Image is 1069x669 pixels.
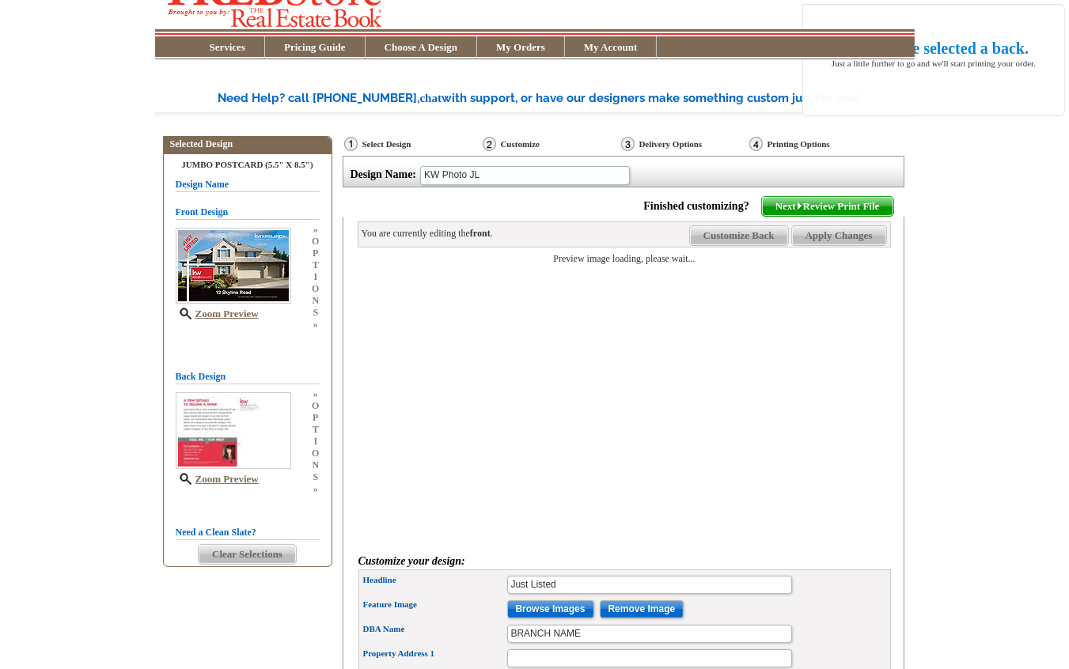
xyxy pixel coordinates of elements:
[363,574,506,587] label: Headline
[792,226,886,245] span: Apply Changes
[312,436,319,448] span: i
[762,197,893,216] span: Next Review Print File
[748,136,889,152] div: Printing Options
[218,90,915,107] div: Need Help? call [PHONE_NUMBER], with support, or have our designers make something custom just fo...
[164,137,332,151] div: Selected Design
[312,295,319,307] span: n
[312,259,319,271] span: t
[312,471,319,483] span: s
[312,424,319,436] span: t
[199,545,296,564] span: Clear Selections
[176,177,320,192] h5: Design Name
[312,319,319,331] span: »
[363,648,506,660] label: Property Address 1
[565,41,657,53] a: My Account
[362,227,493,240] div: You are currently editing the .
[312,388,319,400] span: »
[312,283,319,295] span: o
[344,137,358,151] img: Select Design
[832,43,1036,68] span: Just a little further to go and we'll start printing your order.
[312,483,319,495] span: »
[312,459,319,471] span: n
[176,228,291,304] img: KLWPJFphotoJL.jpg
[312,236,319,248] span: o
[358,252,891,266] div: Preview image loading, please wait...
[312,224,319,236] span: »
[477,41,564,53] a: My Orders
[176,369,320,384] h5: Back Design
[312,412,319,424] span: p
[363,599,506,611] label: Feature Image
[363,623,506,636] label: DBA Name
[690,226,788,245] span: Customize Back
[176,160,320,169] h4: Jumbo Postcard (5.5" x 8.5")
[312,307,319,319] span: s
[366,41,476,53] a: Choose A Design
[483,137,496,151] img: Customize
[420,92,442,104] span: chat
[643,200,758,212] strong: Finished customizing?
[358,555,465,567] i: Customize your design:
[351,168,417,180] strong: Design Name:
[343,136,481,156] div: Select Design
[176,473,259,485] a: Zoom Preview
[796,202,803,210] img: button-next-arrow-white.png
[858,40,1029,57] h1: You have selected a back.
[621,137,635,151] img: Delivery Options
[312,248,319,259] span: p
[176,392,291,469] img: GENPJB_checklist_KW_ALL.jpg
[481,136,620,156] div: Customize
[507,600,594,618] input: Browse Images
[176,205,320,220] h5: Front Design
[312,400,319,412] span: o
[191,41,264,53] a: Services
[600,600,684,618] input: Remove Image
[620,136,748,152] div: Delivery Options
[312,271,319,283] span: i
[312,448,319,459] span: o
[749,137,763,151] img: Printing Options & Summary
[265,41,365,53] a: Pricing Guide
[176,308,259,319] a: Zoom Preview
[470,228,491,239] b: front
[176,525,320,540] h5: Need a Clean Slate?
